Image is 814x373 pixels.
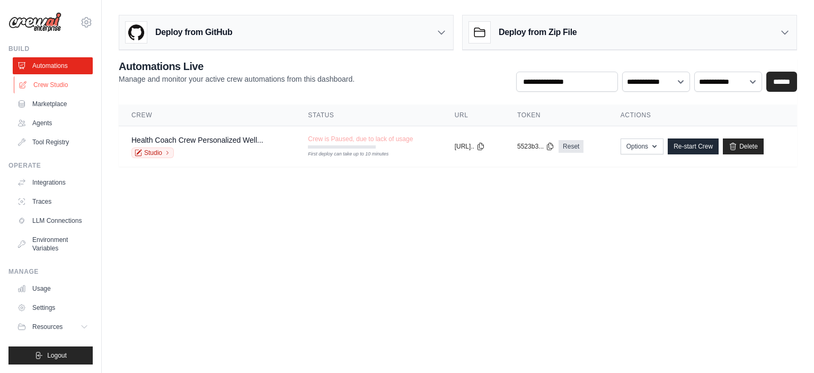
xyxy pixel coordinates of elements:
[295,105,441,126] th: Status
[517,142,554,151] button: 5523b3...
[119,74,355,84] p: Manage and monitor your active crew automations from this dashboard.
[559,140,583,153] a: Reset
[13,193,93,210] a: Traces
[608,105,797,126] th: Actions
[155,26,232,39] h3: Deploy from GitHub
[131,136,263,144] a: Health Coach Crew Personalized Well...
[13,115,93,132] a: Agents
[126,22,147,43] img: GitHub Logo
[308,135,413,143] span: Crew is Paused, due to lack of usage
[668,138,719,154] a: Re-start Crew
[32,323,63,331] span: Resources
[47,351,67,360] span: Logout
[499,26,577,39] h3: Deploy from Zip File
[13,57,93,74] a: Automations
[8,12,61,32] img: Logo
[13,96,93,112] a: Marketplace
[723,138,764,154] a: Delete
[13,299,93,316] a: Settings
[14,76,94,93] a: Crew Studio
[13,318,93,335] button: Resources
[119,59,355,74] h2: Automations Live
[13,212,93,229] a: LLM Connections
[761,322,814,373] iframe: Chat Widget
[13,174,93,191] a: Integrations
[119,105,295,126] th: Crew
[8,161,93,170] div: Operate
[8,267,93,276] div: Manage
[13,134,93,151] a: Tool Registry
[442,105,505,126] th: URL
[505,105,608,126] th: Token
[13,231,93,257] a: Environment Variables
[621,138,663,154] button: Options
[131,148,174,158] a: Studio
[8,45,93,53] div: Build
[8,346,93,365] button: Logout
[308,151,376,158] div: First deploy can take up to 10 minutes
[13,280,93,297] a: Usage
